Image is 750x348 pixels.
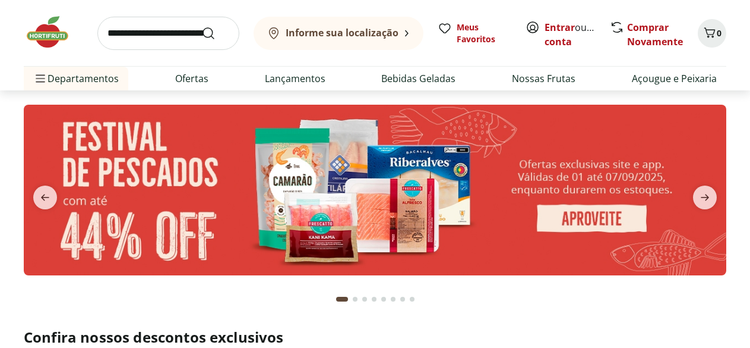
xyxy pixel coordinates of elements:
button: Menu [33,64,48,93]
button: Go to page 4 from fs-carousel [369,285,379,313]
input: search [97,17,239,50]
button: Go to page 6 from fs-carousel [388,285,398,313]
button: Informe sua localização [254,17,423,50]
span: Departamentos [33,64,119,93]
a: Lançamentos [265,71,325,86]
a: Ofertas [175,71,208,86]
button: next [683,186,726,209]
button: Go to page 8 from fs-carousel [407,285,417,313]
button: Submit Search [201,26,230,40]
span: 0 [717,27,721,39]
span: Meus Favoritos [457,21,511,45]
img: Hortifruti [24,14,83,50]
b: Informe sua localização [286,26,398,39]
a: Criar conta [545,21,610,48]
button: Carrinho [698,19,726,48]
a: Açougue e Peixaria [632,71,717,86]
button: Current page from fs-carousel [334,285,350,313]
button: Go to page 2 from fs-carousel [350,285,360,313]
a: Comprar Novamente [627,21,683,48]
button: Go to page 5 from fs-carousel [379,285,388,313]
a: Meus Favoritos [438,21,511,45]
h2: Confira nossos descontos exclusivos [24,328,726,347]
span: ou [545,20,597,49]
img: pescados [24,105,726,275]
button: Go to page 7 from fs-carousel [398,285,407,313]
a: Bebidas Geladas [381,71,455,86]
button: Go to page 3 from fs-carousel [360,285,369,313]
a: Entrar [545,21,575,34]
button: previous [24,186,67,209]
a: Nossas Frutas [512,71,575,86]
